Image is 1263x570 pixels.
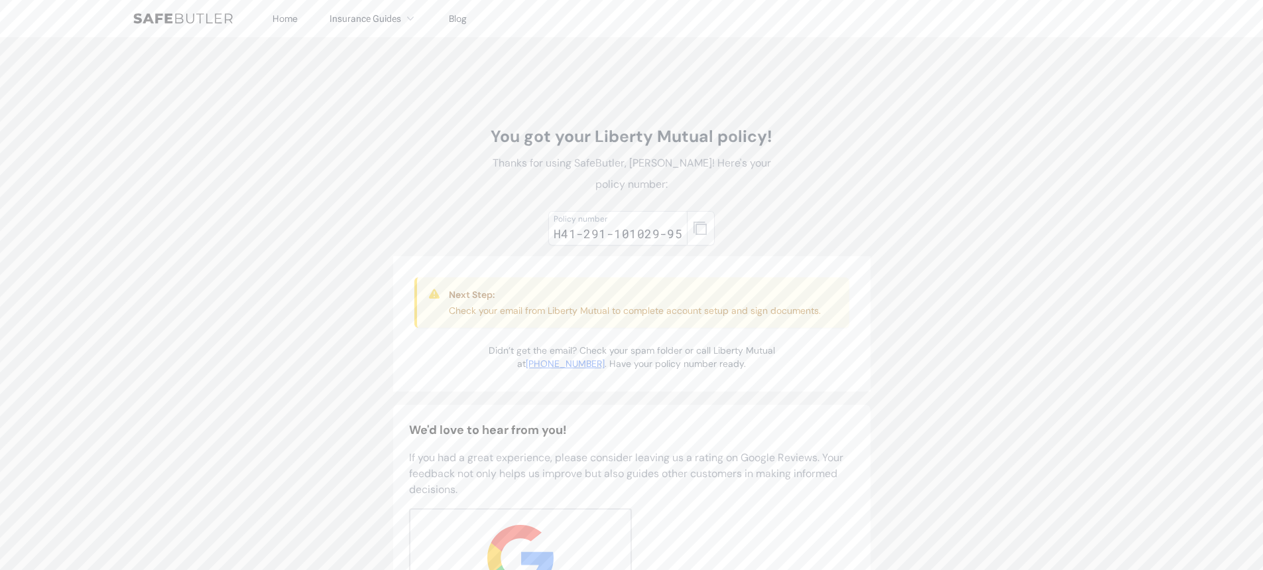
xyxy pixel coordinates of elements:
p: Didn’t get the email? Check your spam folder or call Liberty Mutual at . Have your policy number ... [483,344,780,370]
img: SafeButler Text Logo [133,13,233,24]
p: Thanks for using SafeButler, [PERSON_NAME]! Here's your policy number: [483,153,780,195]
h3: Next Step: [449,288,821,301]
button: Insurance Guides [330,11,417,27]
p: If you had a great experience, please consider leaving us a rating on Google Reviews. Your feedba... [409,450,855,498]
div: H41-291-101029-95 [554,224,683,243]
h2: We'd love to hear from you! [409,421,855,439]
div: Policy number [554,214,683,224]
p: Check your email from Liberty Mutual to complete account setup and sign documents. [449,304,821,317]
a: Blog [449,13,467,25]
a: Home [272,13,298,25]
a: [PHONE_NUMBER] [526,358,605,370]
h1: You got your Liberty Mutual policy! [483,126,780,147]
